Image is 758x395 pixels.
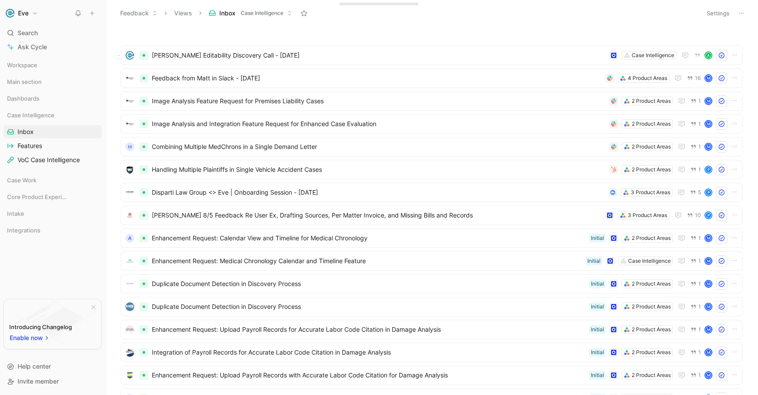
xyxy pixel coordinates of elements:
span: Intake [7,209,24,218]
div: P [705,212,712,218]
span: 1 [698,304,701,309]
a: AEnhancement Request: Calendar View and Timeline for Medical Chronology2 Product AreasInitial1M [121,228,743,248]
span: [PERSON_NAME] 8/5 Feedback Re User Ex, Drafting Sources, Per Matter Invoice, and Missing Bills an... [152,210,602,221]
a: logo[PERSON_NAME] 8/5 Feedback Re User Ex, Drafting Sources, Per Matter Invoice, and Missing Bill... [121,206,743,225]
h1: Eve [18,9,29,17]
div: 4 Product Areas [628,74,667,83]
button: 10 [685,210,703,220]
a: logoDuplicate Document Detection in Discovery Process2 Product AreasInitial1M [121,297,743,316]
div: 2 Product Areas [632,97,671,105]
div: P [705,167,712,173]
div: Help center [4,360,102,373]
a: logoEnhancement Request: Medical Chronology Calendar and Timeline FeatureCase IntelligenceInitial1M [121,251,743,271]
a: logoDuplicate Document Detection in Discovery Process2 Product AreasInitial1M [121,274,743,294]
div: Intake [4,207,102,220]
a: logoImage Analysis and Integration Feature Request for Enhanced Case Evaluation2 Product Areas1M [121,114,743,134]
div: M [705,349,712,355]
button: 1 [689,119,703,129]
div: Main section [4,75,102,91]
button: 1 [689,302,703,312]
a: Ask Cycle [4,40,102,54]
img: logo [125,74,134,83]
div: Integrations [4,224,102,237]
span: Dashboards [7,94,39,103]
div: Core Product Experience [4,190,102,203]
div: Search [4,26,102,40]
div: 2 Product Areas [632,302,671,311]
span: Combining Multiple MedChrons in a Single Demand Letter [152,141,606,152]
button: InboxCase Intelligence [205,7,296,20]
img: logo [125,302,134,311]
button: 1 [689,256,703,266]
img: logo [125,257,134,265]
div: Initial [591,325,604,334]
a: logoHandling Multiple Plaintiffs in Single Vehicle Accident Cases2 Product Areas1P [121,160,743,179]
a: logoIntegration of Payroll Records for Accurate Labor Code Citation in Damage Analysis2 Product A... [121,343,743,362]
img: logo [125,371,134,380]
span: 1 [698,98,701,104]
div: Initial [591,234,604,243]
a: HCombining Multiple MedChrons in a Single Demand Letter2 Product Areas1M [121,137,743,156]
img: logo [125,97,134,105]
button: 1 [689,233,703,243]
div: M [705,98,712,104]
div: Case Intelligence [628,257,671,265]
img: logo [125,120,134,128]
div: M [705,281,712,287]
span: Disparti Law Group <> Eve | Onboarding Session - [DATE] [152,187,605,198]
img: bg-BLZuj68n.svg [11,299,94,344]
div: Invite member [4,375,102,388]
div: 2 Product Areas [632,120,671,128]
span: 1 [698,350,701,355]
span: Case Intelligence [241,9,283,18]
a: VoC Case Intelligence [4,153,102,167]
div: 2 Product Areas [632,234,671,243]
button: 1 [689,325,703,334]
a: logo[PERSON_NAME] Editability Discovery Call - [DATE]Case IntelligenceA [121,46,743,65]
div: 2 Product Areas [632,279,671,288]
a: logoImage Analysis Feature Request for Premises Liability Cases2 Product Areas1M [121,91,743,111]
div: Dashboards [4,92,102,108]
span: Enhancement Request: Upload Payroll Records for Accurate Labor Code Citation in Damage Analysis [152,324,586,335]
span: 1 [698,373,701,378]
div: M [705,121,712,127]
span: Integration of Payroll Records for Accurate Labor Code Citation in Damage Analysis [152,347,586,358]
div: 2 Product Areas [632,142,671,151]
div: Intake [4,207,102,223]
div: 2 Product Areas [632,348,671,357]
span: 10 [695,213,701,218]
img: logo [125,211,134,220]
button: 1 [689,279,703,289]
div: Case IntelligenceInboxFeaturesVoC Case Intelligence [4,109,102,167]
button: Settings [703,7,733,19]
img: logo [125,165,134,174]
span: Ask Cycle [18,42,47,52]
span: Image Analysis Feature Request for Premises Liability Cases [152,96,606,106]
span: Enable now [10,333,44,343]
span: Image Analysis and Integration Feature Request for Enhanced Case Evaluation [152,119,606,129]
div: Case Work [4,174,102,187]
a: logoEnhancement Request: Upload Payroll Records for Accurate Labor Code Citation in Damage Analys... [121,320,743,339]
a: logoDisparti Law Group <> Eve | Onboarding Session - [DATE]3 Product Areas5P [121,183,743,202]
button: 1 [689,165,703,174]
span: 5 [698,190,701,195]
span: Enhancement Request: Calendar View and Timeline for Medical Chronology [152,233,586,243]
a: Features [4,139,102,152]
a: logoFeedback from Matt in Slack - [DATE]4 Product Areas16M [121,69,743,88]
span: 1 [698,281,701,286]
span: VoC Case Intelligence [18,156,80,164]
button: 1 [689,370,703,380]
span: Enhancement Request: Medical Chronology Calendar and Timeline Feature [152,256,582,266]
div: A [125,234,134,243]
div: Case Intelligence [4,109,102,122]
button: Feedback [116,7,161,20]
span: 1 [698,258,701,264]
button: 5 [688,188,703,197]
img: logo [125,51,134,60]
span: [PERSON_NAME] Editability Discovery Call - [DATE] [152,50,606,61]
div: P [705,189,712,196]
div: Core Product Experience [4,190,102,206]
div: 3 Product Areas [631,188,670,197]
span: Enhancement Request: Upload Payroll Records with Accurate Labor Code Citation for Damage Analysis [152,370,586,381]
div: 2 Product Areas [632,165,671,174]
